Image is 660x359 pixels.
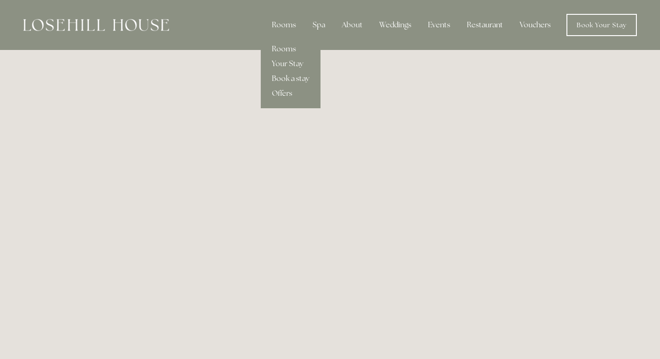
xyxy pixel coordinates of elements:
[261,71,321,86] a: Book a stay
[459,16,510,34] div: Restaurant
[23,19,169,31] img: Losehill House
[261,56,321,71] a: Your Stay
[261,86,321,101] a: Offers
[334,16,370,34] div: About
[512,16,558,34] a: Vouchers
[305,16,333,34] div: Spa
[421,16,458,34] div: Events
[566,14,637,36] a: Book Your Stay
[372,16,419,34] div: Weddings
[264,16,303,34] div: Rooms
[261,42,321,56] a: Rooms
